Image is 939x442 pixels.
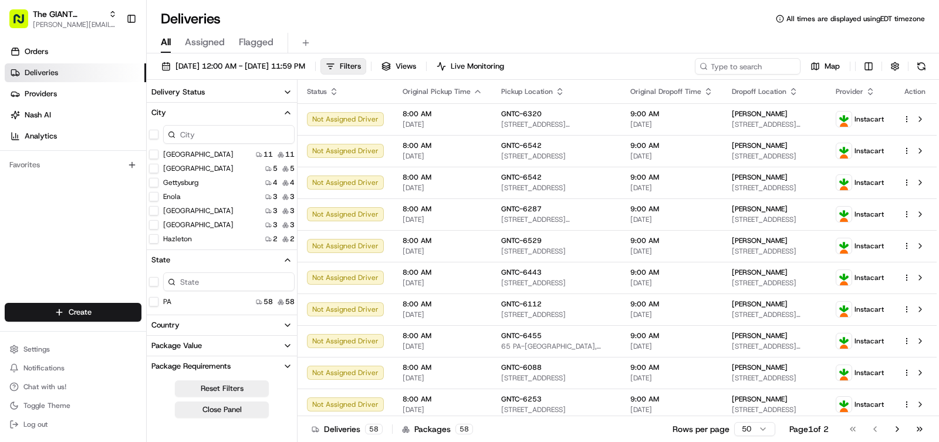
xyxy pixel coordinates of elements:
[695,58,800,75] input: Type to search
[285,297,295,306] span: 58
[403,109,482,119] span: 8:00 AM
[147,336,297,356] button: Package Value
[630,268,713,277] span: 9:00 AM
[732,268,788,277] span: [PERSON_NAME]
[290,220,295,230] span: 3
[163,206,234,215] label: [GEOGRAPHIC_DATA]
[630,173,713,182] span: 9:00 AM
[630,278,713,288] span: [DATE]
[33,20,117,29] button: [PERSON_NAME][EMAIL_ADDRESS][DOMAIN_NAME]
[175,380,269,397] button: Reset Filters
[151,340,202,351] div: Package Value
[903,87,927,96] div: Action
[403,299,482,309] span: 8:00 AM
[403,183,482,193] span: [DATE]
[5,379,141,395] button: Chat with us!
[501,151,612,161] span: [STREET_ADDRESS]
[732,310,817,319] span: [STREET_ADDRESS][PERSON_NAME]
[5,397,141,414] button: Toggle Theme
[396,61,416,72] span: Views
[630,394,713,404] span: 9:00 AM
[732,394,788,404] span: [PERSON_NAME]
[273,164,278,173] span: 5
[501,120,612,129] span: [STREET_ADDRESS][PERSON_NAME][PERSON_NAME]
[5,360,141,376] button: Notifications
[630,299,713,309] span: 9:00 AM
[147,315,297,335] button: Country
[163,220,234,230] label: [GEOGRAPHIC_DATA]
[273,234,278,244] span: 2
[151,255,170,265] div: State
[163,150,234,159] label: [GEOGRAPHIC_DATA]
[501,109,542,119] span: GNTC-6320
[151,87,205,97] div: Delivery Status
[403,363,482,372] span: 8:00 AM
[5,341,141,357] button: Settings
[264,297,273,306] span: 58
[854,305,884,314] span: Instacart
[163,164,234,173] label: [GEOGRAPHIC_DATA]
[403,405,482,414] span: [DATE]
[630,215,713,224] span: [DATE]
[630,204,713,214] span: 9:00 AM
[501,173,542,182] span: GNTC-6542
[5,127,146,146] a: Analytics
[501,331,542,340] span: GNTC-6455
[111,170,188,182] span: API Documentation
[5,5,121,33] button: The GIANT Company[PERSON_NAME][EMAIL_ADDRESS][DOMAIN_NAME]
[403,247,482,256] span: [DATE]
[12,47,214,66] p: Welcome 👋
[12,171,21,181] div: 📗
[501,363,542,372] span: GNTC-6088
[732,331,788,340] span: [PERSON_NAME]
[290,178,295,187] span: 4
[630,151,713,161] span: [DATE]
[836,112,852,127] img: profile_instacart_ahold_partner.png
[836,270,852,285] img: profile_instacart_ahold_partner.png
[94,166,193,187] a: 💻API Documentation
[312,423,383,435] div: Deliveries
[5,85,146,103] a: Providers
[825,61,840,72] span: Map
[340,61,361,72] span: Filters
[501,405,612,414] span: [STREET_ADDRESS]
[12,12,35,35] img: Nash
[99,171,109,181] div: 💻
[163,125,295,144] input: City
[732,405,817,414] span: [STREET_ADDRESS]
[31,76,194,88] input: Clear
[732,87,786,96] span: Dropoff Location
[854,241,884,251] span: Instacart
[732,299,788,309] span: [PERSON_NAME]
[83,198,142,208] a: Powered byPylon
[501,215,612,224] span: [STREET_ADDRESS][PERSON_NAME]
[33,8,104,20] button: The GIANT Company
[805,58,845,75] button: Map
[455,424,473,434] div: 58
[185,35,225,49] span: Assigned
[732,236,788,245] span: [PERSON_NAME]
[836,365,852,380] img: profile_instacart_ahold_partner.png
[501,183,612,193] span: [STREET_ADDRESS]
[161,35,171,49] span: All
[264,150,273,159] span: 11
[5,303,141,322] button: Create
[403,141,482,150] span: 8:00 AM
[630,109,713,119] span: 9:00 AM
[273,192,278,201] span: 3
[147,103,297,123] button: City
[7,166,94,187] a: 📗Knowledge Base
[403,204,482,214] span: 8:00 AM
[40,112,192,124] div: Start new chat
[836,397,852,412] img: profile_instacart_ahold_partner.png
[501,87,553,96] span: Pickup Location
[732,204,788,214] span: [PERSON_NAME]
[836,175,852,190] img: profile_instacart_ahold_partner.png
[451,61,504,72] span: Live Monitoring
[630,120,713,129] span: [DATE]
[854,210,884,219] span: Instacart
[630,342,713,351] span: [DATE]
[403,173,482,182] span: 8:00 AM
[23,420,48,429] span: Log out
